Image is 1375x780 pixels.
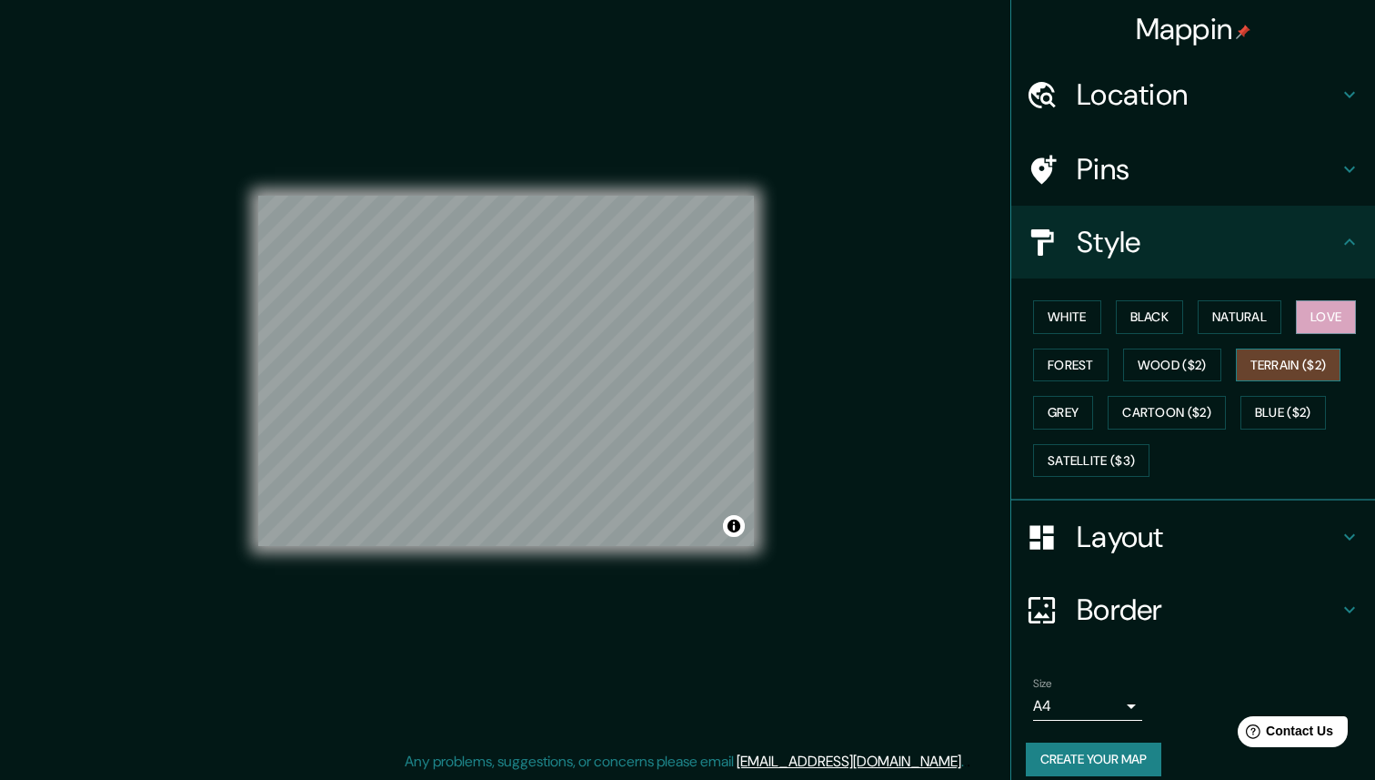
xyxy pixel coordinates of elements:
[1123,349,1221,382] button: Wood ($2)
[1033,444,1149,478] button: Satellite ($3)
[1033,349,1109,382] button: Forest
[964,751,967,773] div: .
[1011,573,1375,646] div: Border
[1213,709,1355,760] iframe: Help widget launcher
[1033,676,1052,692] label: Size
[1236,25,1250,39] img: pin-icon.png
[1077,592,1339,628] h4: Border
[1077,224,1339,260] h4: Style
[1033,300,1101,334] button: White
[1011,206,1375,279] div: Style
[1077,151,1339,187] h4: Pins
[1011,133,1375,206] div: Pins
[1011,58,1375,131] div: Location
[723,515,745,537] button: Toggle attribution
[1236,349,1341,382] button: Terrain ($2)
[1077,519,1339,555] h4: Layout
[1296,300,1356,334] button: Love
[405,751,964,773] p: Any problems, suggestions, or concerns please email .
[1011,501,1375,573] div: Layout
[1026,743,1161,776] button: Create your map
[1136,11,1251,47] h4: Mappin
[967,751,970,773] div: .
[1198,300,1281,334] button: Natural
[258,196,754,546] canvas: Map
[1077,76,1339,113] h4: Location
[1033,396,1093,430] button: Grey
[737,752,961,771] a: [EMAIL_ADDRESS][DOMAIN_NAME]
[1240,396,1326,430] button: Blue ($2)
[1033,692,1142,721] div: A4
[1116,300,1184,334] button: Black
[1108,396,1226,430] button: Cartoon ($2)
